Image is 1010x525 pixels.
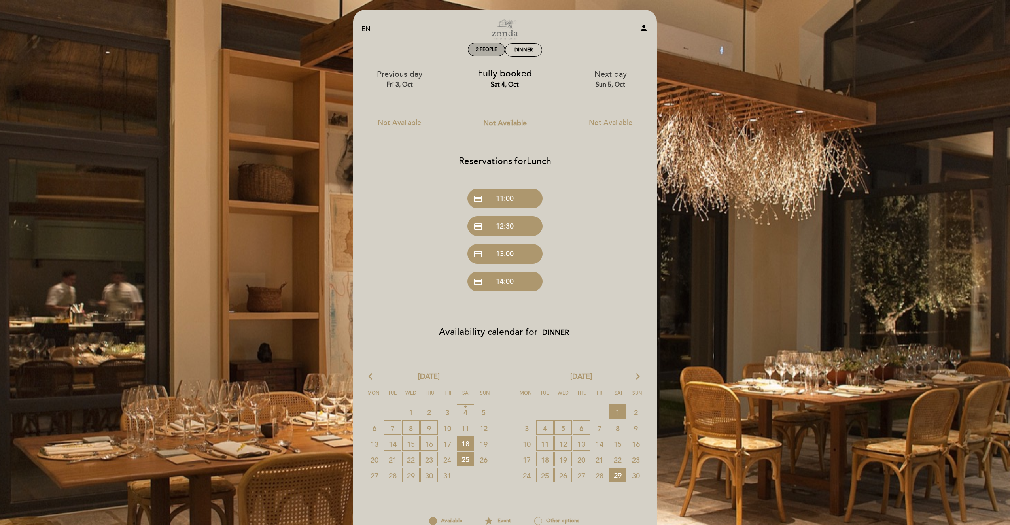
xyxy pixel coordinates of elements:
[420,452,438,466] span: 23
[475,452,492,467] span: 26
[439,436,456,451] span: 17
[554,452,572,466] span: 19
[457,421,474,435] span: 11
[473,277,483,287] span: credit_card
[458,80,552,89] div: Sat 4, Oct
[609,436,626,451] span: 15
[639,23,649,33] i: person
[536,436,554,451] span: 11
[634,372,641,382] i: arrow_forward_ios
[609,404,626,419] span: 1
[457,404,474,419] span: 4
[422,389,437,404] span: Thu
[537,389,552,404] span: Tue
[574,389,590,404] span: Thu
[627,436,645,451] span: 16
[591,452,608,467] span: 21
[440,389,456,404] span: Fri
[476,47,497,53] span: 2 people
[483,119,527,127] span: Not Available
[456,19,554,40] a: Zonda by [PERSON_NAME]
[353,155,657,168] div: Reservations for
[353,80,446,89] div: Fri 3, Oct
[592,389,608,404] span: Fri
[362,113,437,132] button: Not Available
[402,468,420,482] span: 29
[518,421,535,435] span: 3
[554,436,572,451] span: 12
[518,452,535,467] span: 17
[554,420,572,435] span: 5
[418,372,440,382] span: [DATE]
[439,452,456,467] span: 24
[611,389,627,404] span: Sat
[420,405,438,419] span: 2
[420,468,438,482] span: 30
[366,389,382,404] span: Mon
[564,69,657,89] div: Next day
[555,389,571,404] span: Wed
[554,468,572,482] span: 26
[627,452,645,467] span: 23
[366,436,383,451] span: 13
[591,421,608,435] span: 7
[384,452,401,466] span: 21
[518,389,534,404] span: Mon
[473,194,483,204] span: credit_card
[573,436,590,451] span: 13
[609,421,626,435] span: 8
[514,47,533,53] div: Dinner
[402,405,420,419] span: 1
[591,436,608,451] span: 14
[384,468,401,482] span: 28
[384,436,401,451] span: 14
[369,372,376,382] i: arrow_back_ios
[536,452,554,466] span: 18
[609,468,626,482] span: 29
[467,189,543,208] button: credit_card 11:00
[467,216,543,236] button: credit_card 12:30
[467,113,543,133] button: Not Available
[564,80,657,89] div: Sun 5, Oct
[439,468,456,483] span: 31
[473,249,483,259] span: credit_card
[609,452,626,467] span: 22
[570,372,592,382] span: [DATE]
[467,244,543,264] button: credit_card 13:00
[518,436,535,451] span: 10
[366,421,383,435] span: 6
[420,436,438,451] span: 16
[384,420,401,435] span: 7
[439,405,456,419] span: 3
[439,327,538,338] span: Availability calendar for
[518,468,535,483] span: 24
[573,420,590,435] span: 6
[527,156,551,167] span: Lunch
[536,468,554,482] span: 25
[475,421,492,435] span: 12
[639,23,649,36] button: person
[478,68,532,79] span: Fully booked
[627,405,645,419] span: 2
[403,389,419,404] span: Wed
[473,222,483,231] span: credit_card
[630,389,645,404] span: Sun
[402,436,420,451] span: 15
[457,452,474,466] span: 25
[439,421,456,435] span: 10
[627,468,645,483] span: 30
[573,452,590,466] span: 20
[591,468,608,483] span: 28
[536,420,554,435] span: 4
[366,468,383,483] span: 27
[402,452,420,466] span: 22
[384,389,400,404] span: Tue
[475,405,492,419] span: 5
[627,421,645,435] span: 9
[457,436,474,451] span: 18
[477,389,493,404] span: Sun
[353,69,446,89] div: Previous day
[459,389,475,404] span: Sat
[475,436,492,451] span: 19
[366,452,383,467] span: 20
